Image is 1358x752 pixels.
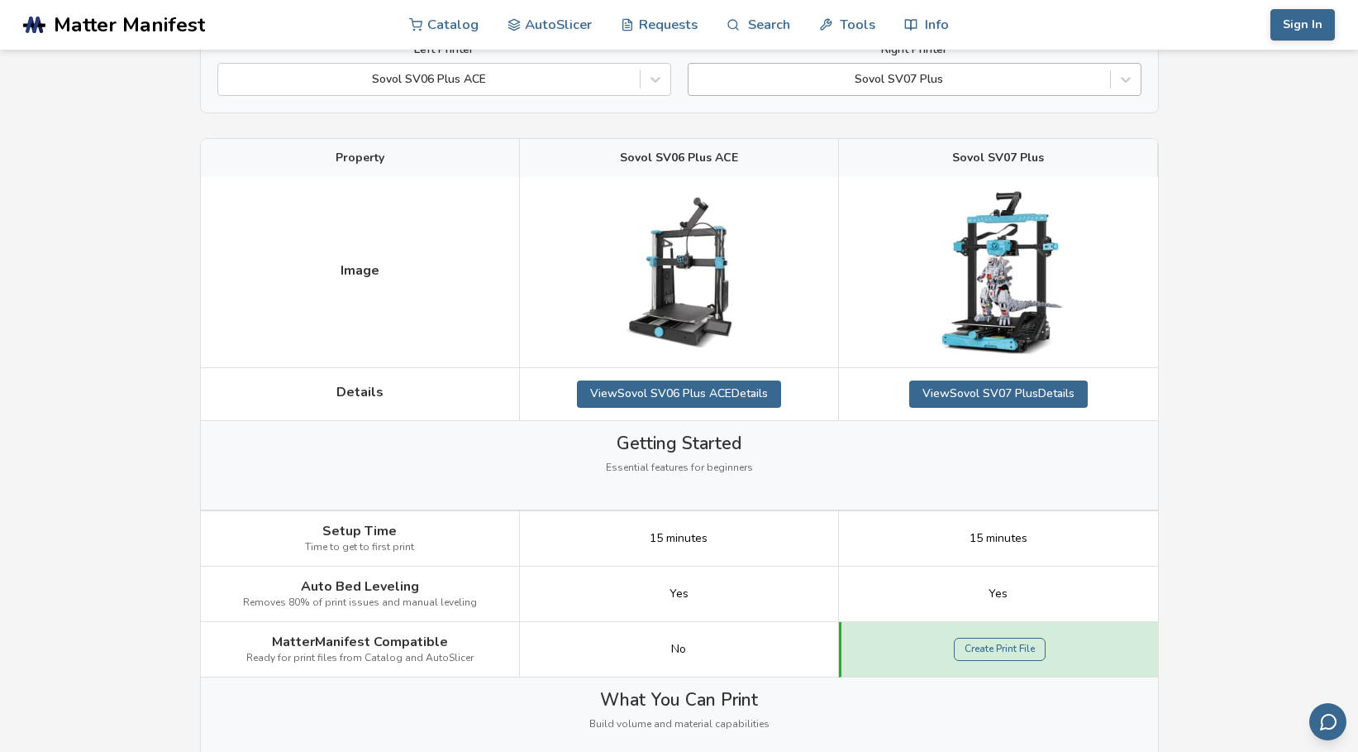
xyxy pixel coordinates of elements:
span: Setup Time [322,524,397,539]
span: Details [336,385,384,400]
a: ViewSovol SV07 PlusDetails [909,381,1088,407]
span: What You Can Print [600,690,758,710]
span: Property [336,151,384,165]
span: No [671,643,686,656]
span: Auto Bed Leveling [301,579,419,594]
img: Sovol SV06 Plus ACE [596,189,761,355]
span: 15 minutes [970,532,1027,545]
span: Time to get to first print [305,542,414,553]
span: Getting Started [617,433,741,453]
a: ViewSovol SV06 Plus ACEDetails [577,381,781,407]
span: 15 minutes [650,532,708,545]
span: Sovol SV07 Plus [952,151,1044,165]
button: Sign In [1270,9,1335,41]
label: Right Printer [688,43,1141,56]
input: Sovol SV06 Plus ACE [226,73,230,86]
span: Matter Manifest [54,13,205,36]
label: Left Printer [217,43,671,56]
input: Sovol SV07 Plus [697,73,700,86]
button: Send feedback via email [1309,703,1346,740]
span: Build volume and material capabilities [589,719,770,730]
span: Yes [989,587,1008,601]
span: Yes [669,587,689,601]
span: Removes 80% of print issues and manual leveling [243,597,477,609]
span: Sovol SV06 Plus ACE [620,151,738,165]
img: Sovol SV07 Plus [916,189,1081,355]
span: MatterManifest Compatible [272,635,448,649]
span: Image [341,263,379,278]
span: Ready for print files from Catalog and AutoSlicer [246,653,474,664]
a: Create Print File [954,638,1046,661]
span: Essential features for beginners [606,462,753,474]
